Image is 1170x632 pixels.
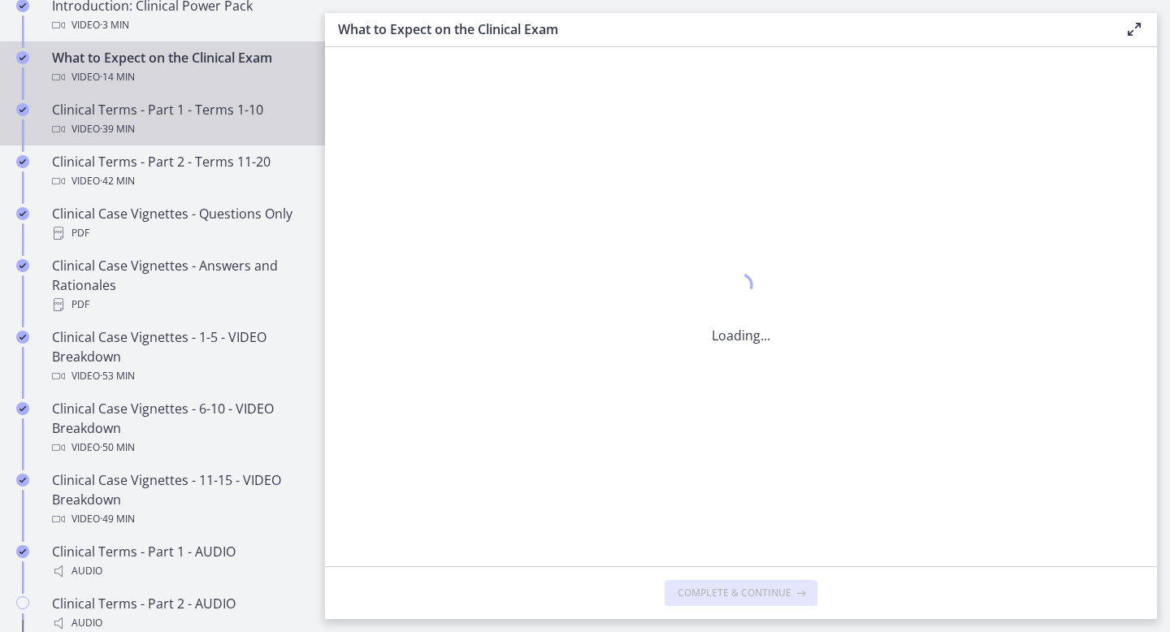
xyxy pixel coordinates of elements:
p: Loading... [712,326,770,345]
i: Completed [16,259,29,272]
div: Video [52,119,305,139]
div: Video [52,171,305,191]
span: · 39 min [100,119,135,139]
span: Complete & continue [678,587,791,600]
span: · 50 min [100,438,135,457]
i: Completed [16,402,29,415]
div: Clinical Case Vignettes - 1-5 - VIDEO Breakdown [52,327,305,386]
div: Clinical Terms - Part 2 - Terms 11-20 [52,152,305,191]
div: 1 [712,269,770,306]
span: · 3 min [100,15,129,35]
div: Video [52,67,305,87]
i: Completed [16,474,29,487]
i: Completed [16,155,29,168]
div: PDF [52,295,305,314]
div: Video [52,15,305,35]
div: Video [52,509,305,529]
i: Completed [16,51,29,64]
div: Clinical Case Vignettes - Questions Only [52,204,305,243]
button: Complete & continue [665,580,817,606]
i: Completed [16,331,29,344]
i: Completed [16,207,29,220]
div: Clinical Terms - Part 1 - Terms 1-10 [52,100,305,139]
div: Audio [52,561,305,581]
div: Clinical Case Vignettes - 6-10 - VIDEO Breakdown [52,399,305,457]
span: · 42 min [100,171,135,191]
div: Clinical Case Vignettes - 11-15 - VIDEO Breakdown [52,470,305,529]
div: Clinical Case Vignettes - Answers and Rationales [52,256,305,314]
span: · 53 min [100,366,135,386]
div: Video [52,438,305,457]
div: Video [52,366,305,386]
i: Completed [16,103,29,116]
h3: What to Expect on the Clinical Exam [338,19,1098,39]
div: PDF [52,223,305,243]
i: Completed [16,545,29,558]
div: Clinical Terms - Part 1 - AUDIO [52,542,305,581]
span: · 14 min [100,67,135,87]
span: · 49 min [100,509,135,529]
div: What to Expect on the Clinical Exam [52,48,305,87]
